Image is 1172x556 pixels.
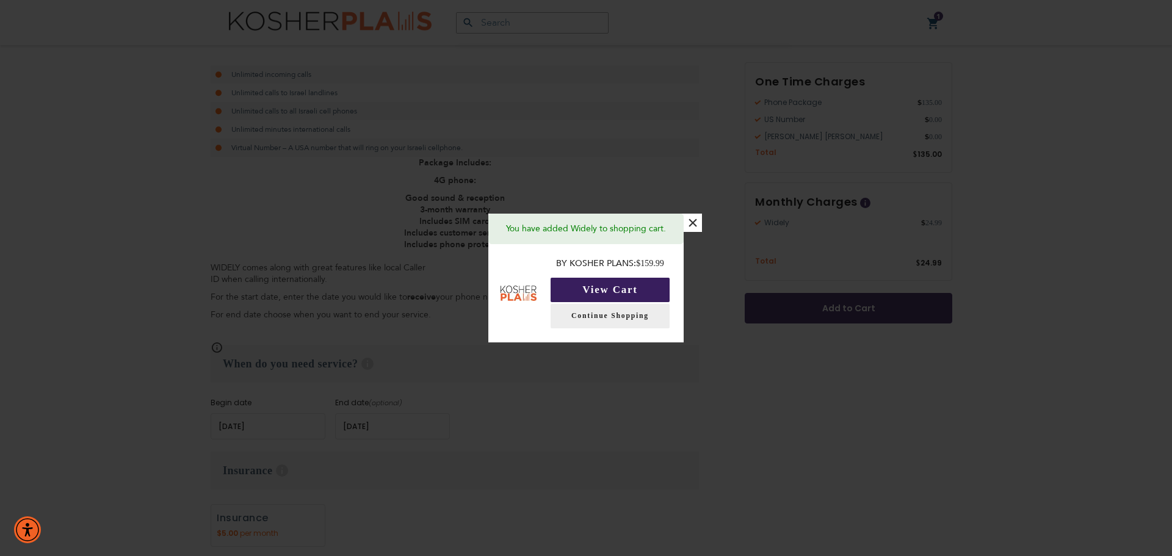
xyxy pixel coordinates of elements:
[636,259,664,268] span: $159.99
[549,256,671,272] p: By Kosher Plans:
[14,516,41,543] div: Accessibility Menu
[684,214,702,232] button: ×
[497,223,675,235] p: You have added Widely to shopping cart.
[551,278,670,302] button: View Cart
[551,304,670,328] a: Continue Shopping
